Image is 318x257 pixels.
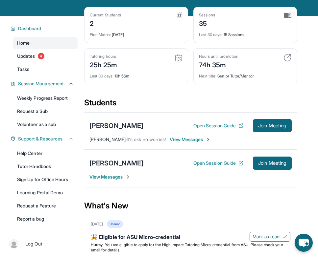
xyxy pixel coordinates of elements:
img: user-img [9,239,18,248]
div: Senior Tutor/Mentor [199,70,292,79]
button: Join Meeting [253,157,292,170]
span: It's okk no worries! [127,137,166,142]
div: 25h 25m [90,59,117,70]
span: Home [17,40,30,46]
img: Chevron-Right [206,137,211,142]
span: | [21,240,23,248]
span: Mark as read [253,233,280,240]
div: 10h 56m [90,70,183,79]
div: Students [84,97,297,112]
img: card [177,12,183,18]
span: Log Out [25,241,42,247]
a: Request a Feature [13,200,78,212]
button: Dashboard [15,25,74,32]
a: Home [13,37,78,49]
span: View Messages [89,174,131,180]
a: Request a Sub [13,105,78,117]
button: Open Session Guide [193,160,244,166]
img: Mark as read [282,234,287,239]
span: Join Meeting [258,124,286,128]
img: card [175,54,183,62]
div: 🎉 Eligible for ASU Micro-credential [91,233,290,242]
span: Session Management [18,80,64,87]
span: First Match : [90,32,111,37]
div: Sessions [199,12,215,18]
img: card [283,54,291,62]
a: Learning Portal Demo [13,187,78,199]
button: chat-button [295,234,313,252]
div: [DATE] [91,222,103,227]
a: Help Center [13,147,78,159]
img: card [284,12,291,18]
div: Current Students [90,12,121,18]
a: Report a bug [13,213,78,225]
a: Volunteer as a sub [13,118,78,130]
div: 35 [199,18,215,28]
button: Mark as read [250,232,290,242]
div: 74h 35m [199,59,238,70]
a: Tasks [13,63,78,75]
button: Support & Resources [15,136,74,142]
div: 2 [90,18,121,28]
span: Hurray! You are eligible to apply for the High Impact Tutoring Micro-credential from ASU. Please ... [91,242,284,252]
span: Tasks [17,66,29,73]
span: Updates [17,53,35,59]
div: Hours until promotion [199,54,238,59]
span: View Messages [170,136,211,143]
div: [PERSON_NAME] [89,121,143,130]
a: Sign Up for Office Hours [13,174,78,185]
a: Weekly Progress Report [13,92,78,104]
span: Dashboard [18,25,41,32]
div: What's New [84,191,297,220]
div: 15 Sessions [199,28,292,37]
div: [PERSON_NAME] [89,159,143,168]
a: Tutor Handbook [13,161,78,172]
span: Join Meeting [258,161,286,165]
span: Last 30 days : [199,32,223,37]
span: [PERSON_NAME] : [89,137,127,142]
span: 4 [38,53,44,59]
a: Updates4 [13,50,78,62]
button: Session Management [15,80,74,87]
button: Open Session Guide [193,122,244,129]
div: [DATE] [90,28,183,37]
a: |Log Out [7,237,78,251]
span: Last 30 days : [90,74,113,78]
div: Unread [107,220,123,228]
span: Support & Resources [18,136,62,142]
img: Chevron-Right [125,174,131,180]
div: Tutoring hours [90,54,117,59]
span: Next title : [199,74,217,78]
button: Join Meeting [253,119,292,132]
